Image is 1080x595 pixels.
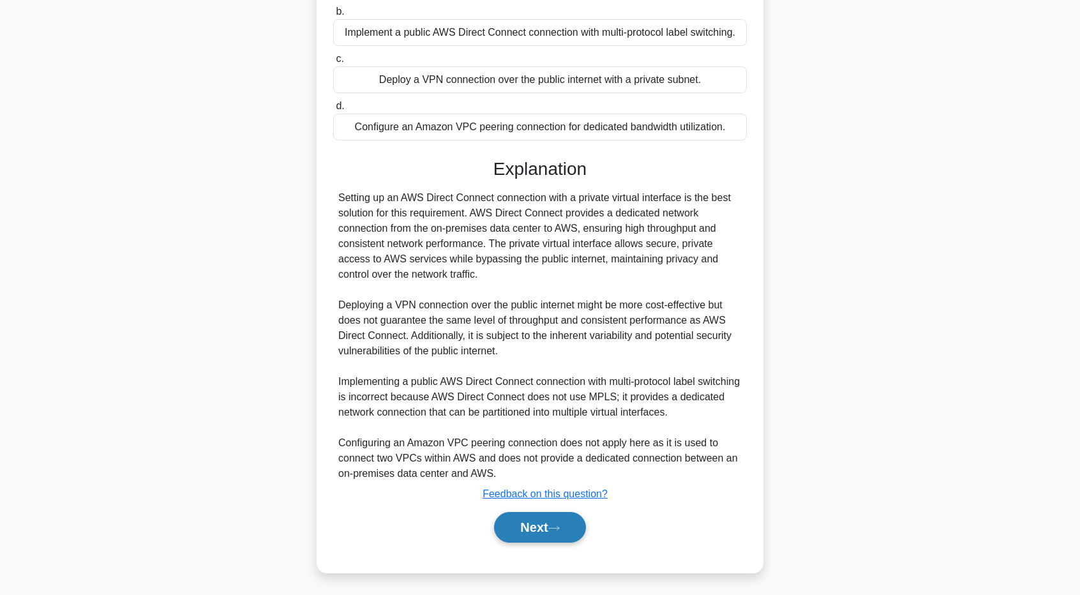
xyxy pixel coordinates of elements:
[336,53,343,64] span: c.
[483,488,608,499] a: Feedback on this question?
[336,6,344,17] span: b.
[336,100,344,111] span: d.
[333,114,747,140] div: Configure an Amazon VPC peering connection for dedicated bandwidth utilization.
[333,66,747,93] div: Deploy a VPN connection over the public internet with a private subnet.
[333,19,747,46] div: Implement a public AWS Direct Connect connection with multi-protocol label switching.
[341,158,739,180] h3: Explanation
[338,190,742,481] div: Setting up an AWS Direct Connect connection with a private virtual interface is the best solution...
[494,512,585,543] button: Next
